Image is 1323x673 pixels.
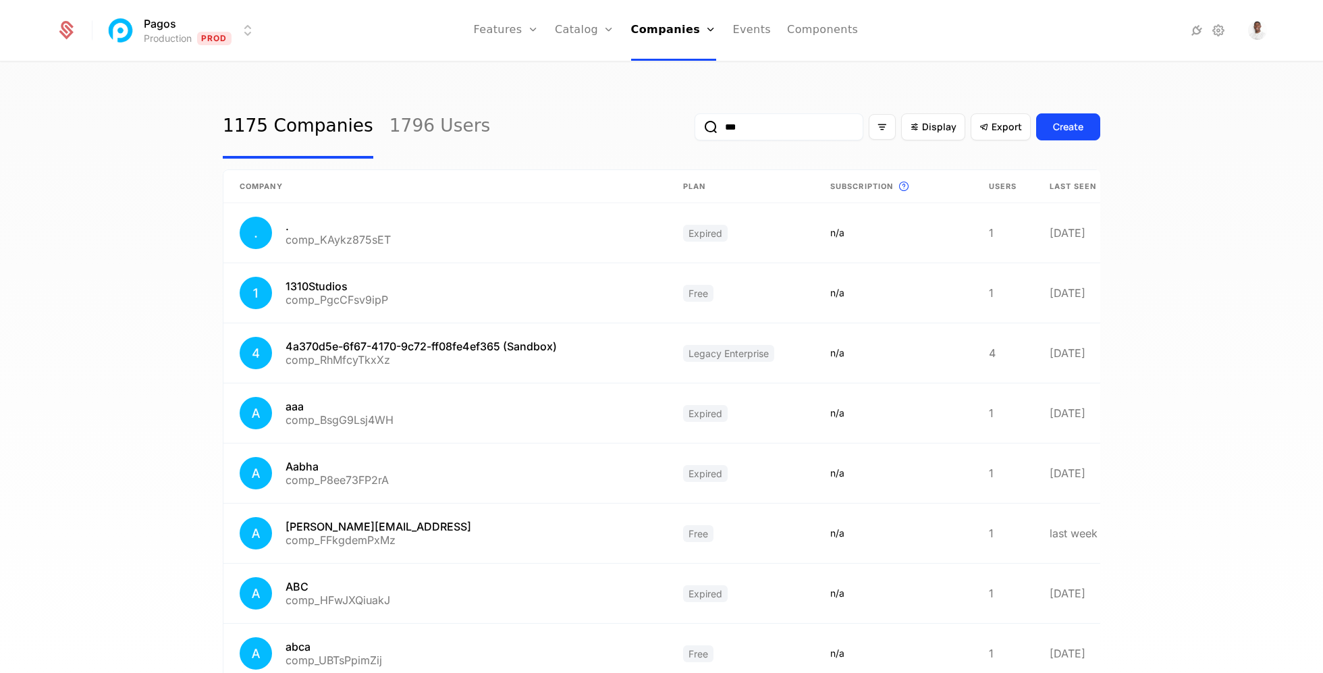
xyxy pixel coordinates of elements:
[1210,22,1226,38] a: Settings
[109,16,256,45] button: Select environment
[901,113,965,140] button: Display
[1248,21,1267,40] button: Open user button
[1248,21,1267,40] img: LJ Durante
[1189,22,1205,38] a: Integrations
[973,170,1033,203] th: Users
[1050,181,1097,192] span: Last seen
[869,114,896,140] button: Filter options
[223,95,373,159] a: 1175 Companies
[1053,120,1083,134] div: Create
[223,170,667,203] th: Company
[389,95,490,159] a: 1796 Users
[992,120,1022,134] span: Export
[667,170,814,203] th: Plan
[105,14,137,47] img: Pagos
[971,113,1031,140] button: Export
[1036,113,1100,140] button: Create
[922,120,956,134] span: Display
[144,32,192,45] div: Production
[830,181,893,192] span: Subscription
[144,16,176,32] span: Pagos
[197,32,232,45] span: Prod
